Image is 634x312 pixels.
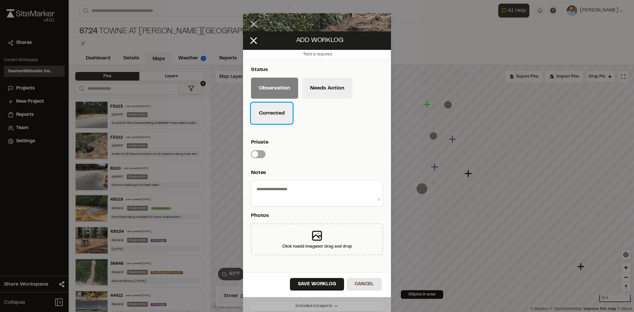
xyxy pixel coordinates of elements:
[302,78,352,99] button: Needs Action
[347,278,382,291] button: Cancel
[290,278,344,291] button: Save Worklog
[251,224,383,255] div: Click toadd imagesor drag and drop
[251,138,380,146] p: Private
[282,244,352,250] div: Click to add images or drag and drop
[251,212,380,220] p: Photos
[251,103,293,124] button: Corrected
[251,169,380,177] p: Notes
[251,66,380,74] p: Status
[251,78,298,99] button: Observation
